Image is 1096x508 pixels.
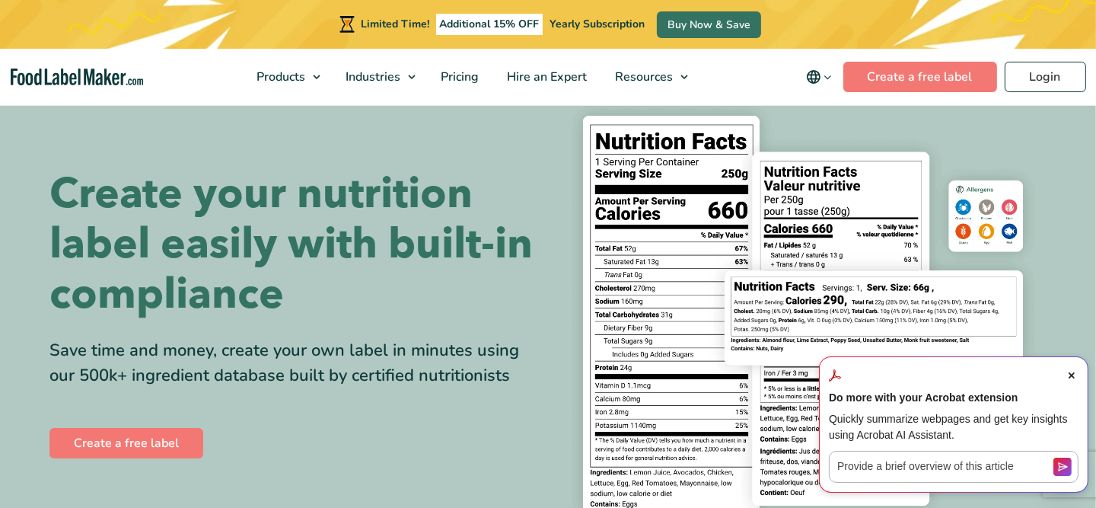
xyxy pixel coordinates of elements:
[341,69,402,85] span: Industries
[49,338,537,388] div: Save time and money, create your own label in minutes using our 500k+ ingredient database built b...
[657,11,761,38] a: Buy Now & Save
[49,428,203,458] a: Create a free label
[49,169,537,320] h1: Create your nutrition label easily with built-in compliance
[332,49,423,105] a: Industries
[843,62,997,92] a: Create a free label
[436,14,543,35] span: Additional 15% OFF
[252,69,307,85] span: Products
[493,49,597,105] a: Hire an Expert
[1005,62,1086,92] a: Login
[601,49,696,105] a: Resources
[610,69,674,85] span: Resources
[436,69,480,85] span: Pricing
[550,17,645,31] span: Yearly Subscription
[243,49,328,105] a: Products
[361,17,429,31] span: Limited Time!
[502,69,588,85] span: Hire an Expert
[427,49,489,105] a: Pricing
